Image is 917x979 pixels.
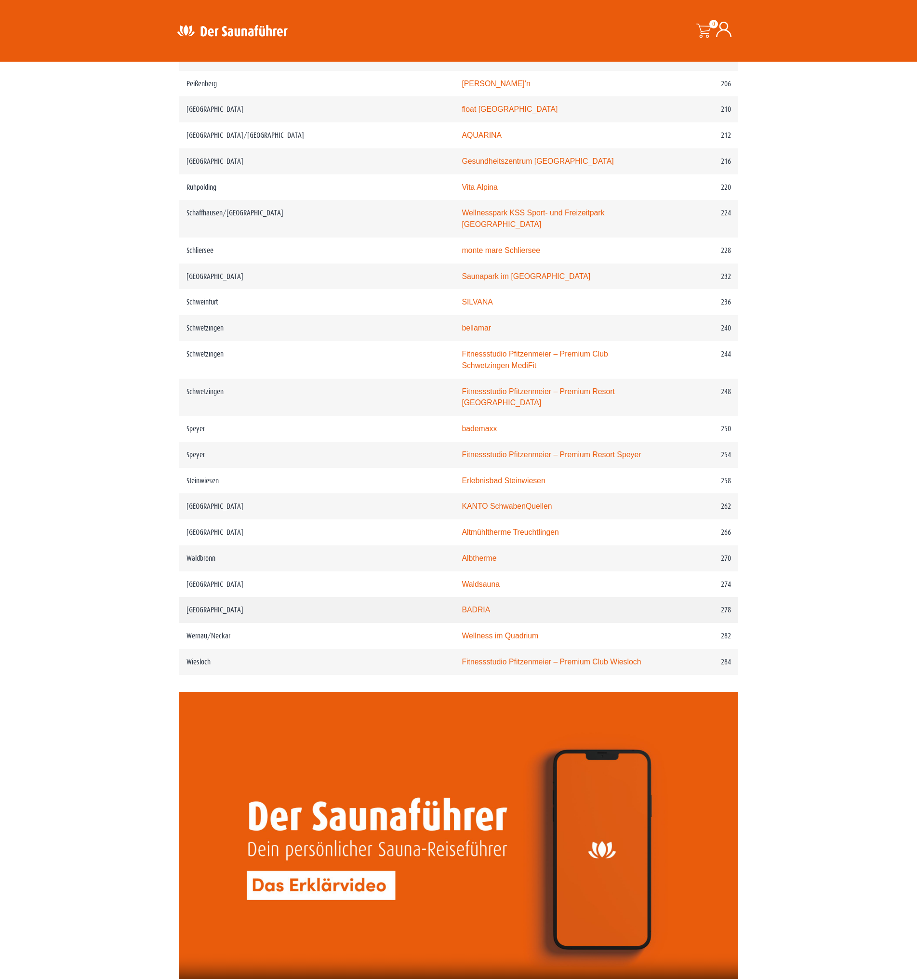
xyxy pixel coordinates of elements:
td: [GEOGRAPHIC_DATA]/[GEOGRAPHIC_DATA] [179,122,455,148]
td: 266 [651,519,738,545]
td: 216 [651,148,738,174]
td: Speyer [179,442,455,468]
td: 254 [651,442,738,468]
td: 248 [651,379,738,416]
a: Albtherme [462,554,496,562]
td: Steinwiesen [179,468,455,494]
a: AQUARINA [462,131,502,139]
td: 224 [651,200,738,238]
a: Fitnessstudio Pfitzenmeier – Premium Club Schwetzingen MediFit [462,350,608,370]
td: Schwetzingen [179,379,455,416]
td: Wernau/Neckar [179,623,455,649]
td: [GEOGRAPHIC_DATA] [179,597,455,623]
a: bellamar [462,324,491,332]
a: BADRIA [462,606,490,614]
td: 210 [651,96,738,122]
td: Waldbronn [179,545,455,571]
td: [GEOGRAPHIC_DATA] [179,264,455,290]
td: [GEOGRAPHIC_DATA] [179,148,455,174]
td: 232 [651,264,738,290]
td: Wiesloch [179,649,455,675]
td: Schliersee [179,238,455,264]
a: Fitnessstudio Pfitzenmeier – Premium Resort [GEOGRAPHIC_DATA] [462,387,615,407]
td: 284 [651,649,738,675]
a: bademaxx [462,424,497,433]
td: 282 [651,623,738,649]
a: KANTO SchwabenQuellen [462,502,552,510]
td: 270 [651,545,738,571]
a: monte mare Schliersee [462,246,540,254]
a: Erlebnisbad Steinwiesen [462,476,545,485]
a: Fitnessstudio Pfitzenmeier – Premium Resort Speyer [462,450,641,459]
td: 228 [651,238,738,264]
td: 212 [651,122,738,148]
a: Waldsauna [462,580,500,588]
span: 0 [709,20,718,28]
a: Wellness im Quadrium [462,632,538,640]
td: 236 [651,289,738,315]
td: Schwetzingen [179,315,455,341]
td: [GEOGRAPHIC_DATA] [179,571,455,597]
a: Saunapark im [GEOGRAPHIC_DATA] [462,272,590,280]
a: Vita Alpina [462,183,498,191]
td: [GEOGRAPHIC_DATA] [179,96,455,122]
td: Ruhpolding [179,174,455,200]
td: 278 [651,597,738,623]
td: 258 [651,468,738,494]
a: Fitnessstudio Pfitzenmeier – Premium Club Wiesloch [462,658,641,666]
td: Schweinfurt [179,289,455,315]
a: [PERSON_NAME]’n [462,79,531,88]
td: 244 [651,341,738,379]
a: Wellnesspark KSS Sport- und Freizeitpark [GEOGRAPHIC_DATA] [462,209,604,228]
td: 240 [651,315,738,341]
td: Peißenberg [179,71,455,97]
a: Gesundheitszentrum [GEOGRAPHIC_DATA] [462,157,613,165]
td: 220 [651,174,738,200]
a: SILVANA [462,298,493,306]
td: 250 [651,416,738,442]
td: Schwetzingen [179,341,455,379]
td: 274 [651,571,738,597]
td: [GEOGRAPHIC_DATA] [179,519,455,545]
a: float [GEOGRAPHIC_DATA] [462,105,558,113]
td: Schaffhausen/[GEOGRAPHIC_DATA] [179,200,455,238]
td: Speyer [179,416,455,442]
td: [GEOGRAPHIC_DATA] [179,493,455,519]
td: 262 [651,493,738,519]
td: 206 [651,71,738,97]
a: Altmühltherme Treuchtlingen [462,528,558,536]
